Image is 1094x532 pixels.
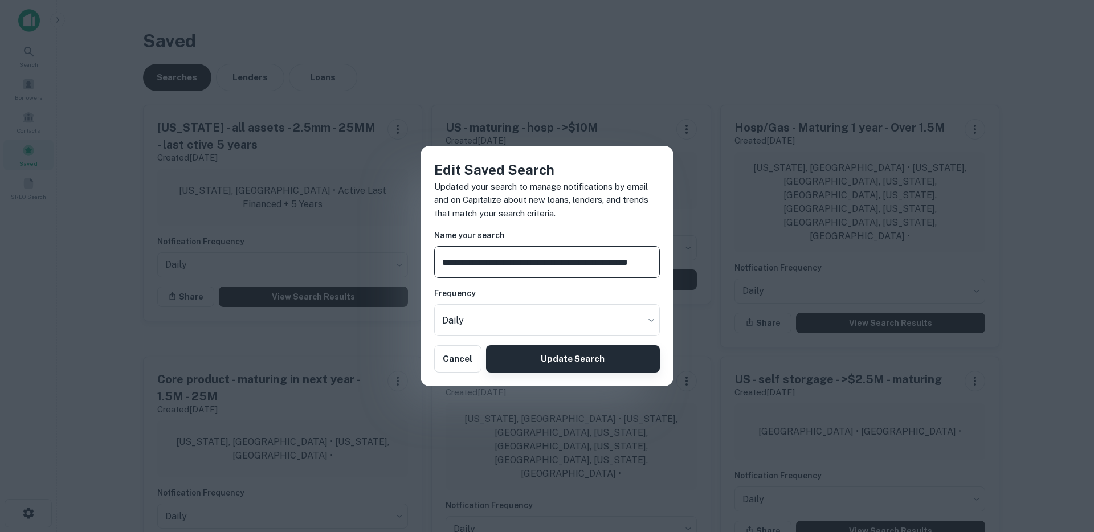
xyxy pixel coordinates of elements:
[434,287,660,300] h6: Frequency
[434,304,660,336] div: Without label
[434,180,660,220] p: Updated your search to manage notifications by email and on Capitalize about new loans, lenders, ...
[1037,441,1094,496] iframe: Chat Widget
[486,345,660,373] button: Update Search
[434,345,481,373] button: Cancel
[434,159,660,180] h4: Edit Saved Search
[434,229,660,242] h6: Name your search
